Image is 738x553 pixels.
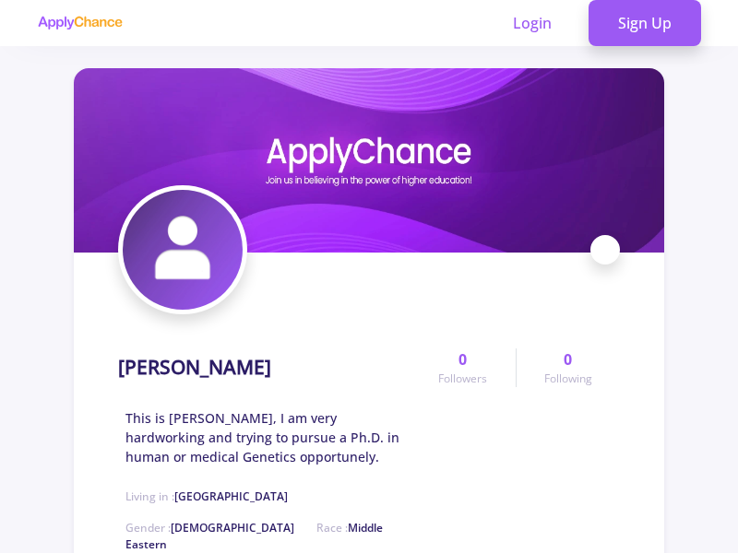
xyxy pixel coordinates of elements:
img: Mahdieh Balavaravatar [123,190,243,310]
span: Following [544,371,592,387]
span: 0 [458,348,467,371]
span: 0 [564,348,572,371]
a: 0Following [516,348,620,387]
span: Living in : [125,488,288,504]
a: 0Followers [411,348,515,387]
img: Mahdieh Balavarcover image [74,68,664,253]
span: Followers [438,371,487,387]
span: Gender : [125,520,294,535]
h1: [PERSON_NAME] [118,356,271,379]
span: Race : [125,520,383,552]
span: [DEMOGRAPHIC_DATA] [171,520,294,535]
span: Middle Eastern [125,520,383,552]
span: [GEOGRAPHIC_DATA] [174,488,288,504]
span: This is [PERSON_NAME], I am very hardworking and trying to pursue a Ph.D. in human or medical Gen... [125,408,411,466]
img: applychance logo text only [37,16,123,30]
